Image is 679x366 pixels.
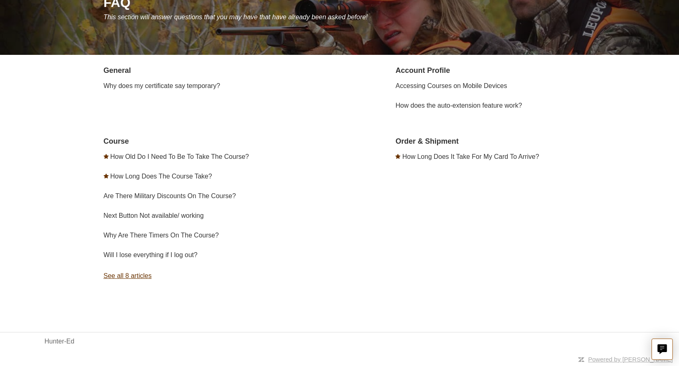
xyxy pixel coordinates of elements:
a: Accessing Courses on Mobile Devices [395,82,507,89]
svg: Promoted article [104,174,109,178]
a: Powered by [PERSON_NAME] [588,356,673,363]
a: Order & Shipment [395,137,459,145]
a: Why Are There Timers On The Course? [104,232,219,239]
a: General [104,66,131,75]
a: Are There Military Discounts On The Course? [104,192,236,199]
a: Next Button Not available/ working [104,212,204,219]
a: See all 8 articles [104,265,343,287]
a: How does the auto-extension feature work? [395,102,522,109]
a: Account Profile [395,66,450,75]
a: Course [104,137,129,145]
p: This section will answer questions that you may have that have already been asked before! [104,12,635,22]
a: How Long Does The Course Take? [110,173,212,180]
button: Live chat [652,339,673,360]
a: Will I lose everything if I log out? [104,251,198,258]
svg: Promoted article [104,154,109,159]
a: How Old Do I Need To Be To Take The Course? [110,153,249,160]
a: Hunter-Ed [45,337,75,346]
svg: Promoted article [395,154,400,159]
a: Why does my certificate say temporary? [104,82,220,89]
a: How Long Does It Take For My Card To Arrive? [402,153,539,160]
